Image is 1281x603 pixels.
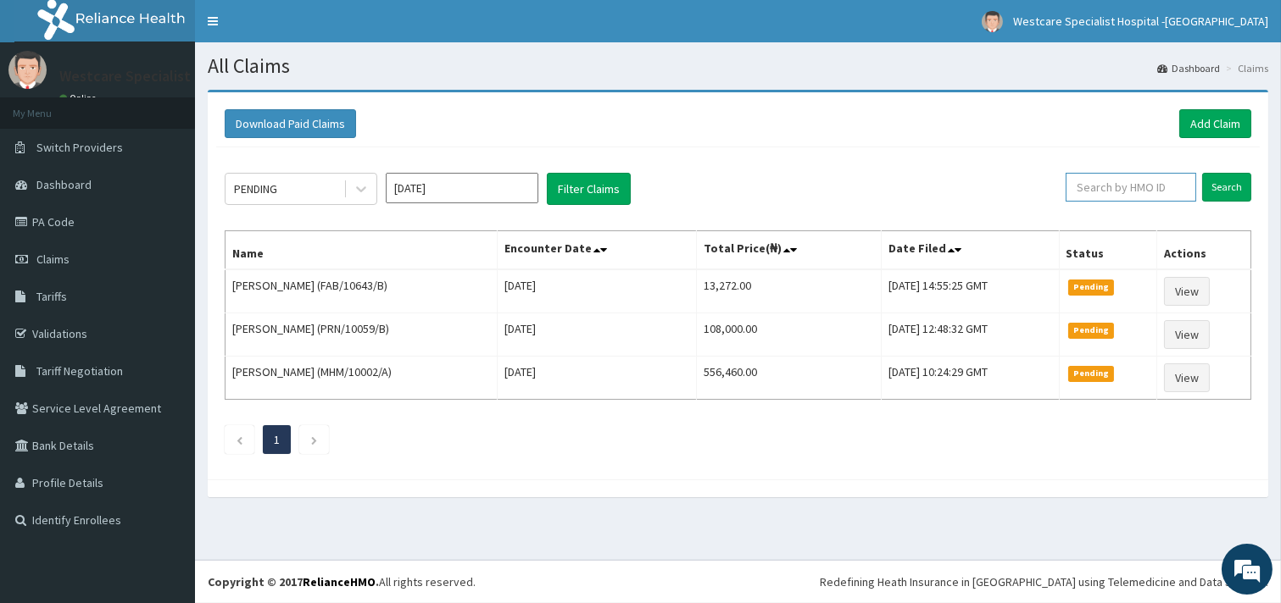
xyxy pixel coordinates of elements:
[36,140,123,155] span: Switch Providers
[195,560,1281,603] footer: All rights reserved.
[226,269,498,313] td: [PERSON_NAME] (FAB/10643/B)
[1164,277,1210,306] a: View
[36,177,92,192] span: Dashboard
[498,313,697,357] td: [DATE]
[1059,231,1156,270] th: Status
[1156,231,1250,270] th: Actions
[386,173,538,203] input: Select Month and Year
[1157,61,1220,75] a: Dashboard
[1068,366,1115,381] span: Pending
[881,313,1059,357] td: [DATE] 12:48:32 GMT
[36,363,123,379] span: Tariff Negotiation
[696,269,881,313] td: 13,272.00
[1202,173,1251,202] input: Search
[59,92,100,104] a: Online
[498,231,697,270] th: Encounter Date
[1179,109,1251,138] a: Add Claim
[498,357,697,400] td: [DATE]
[303,574,376,589] a: RelianceHMO
[1164,363,1210,392] a: View
[208,55,1268,77] h1: All Claims
[208,574,379,589] strong: Copyright © 2017 .
[1013,14,1268,29] span: Westcare Specialist Hospital -[GEOGRAPHIC_DATA]
[1068,279,1115,295] span: Pending
[225,109,356,138] button: Download Paid Claims
[881,357,1059,400] td: [DATE] 10:24:29 GMT
[881,269,1059,313] td: [DATE] 14:55:25 GMT
[226,313,498,357] td: [PERSON_NAME] (PRN/10059/B)
[59,69,398,84] p: Westcare Specialist Hospital -[GEOGRAPHIC_DATA]
[881,231,1059,270] th: Date Filed
[274,432,280,447] a: Page 1 is your current page
[696,231,881,270] th: Total Price(₦)
[696,357,881,400] td: 556,460.00
[236,432,243,447] a: Previous page
[8,51,47,89] img: User Image
[498,269,697,313] td: [DATE]
[1222,61,1268,75] li: Claims
[310,432,318,447] a: Next page
[982,11,1003,32] img: User Image
[696,313,881,357] td: 108,000.00
[36,252,70,267] span: Claims
[234,180,277,197] div: PENDING
[820,573,1268,590] div: Redefining Heath Insurance in [GEOGRAPHIC_DATA] using Telemedicine and Data Science!
[226,231,498,270] th: Name
[1164,320,1210,349] a: View
[36,289,67,304] span: Tariffs
[1066,173,1196,202] input: Search by HMO ID
[1068,323,1115,338] span: Pending
[226,357,498,400] td: [PERSON_NAME] (MHM/10002/A)
[547,173,631,205] button: Filter Claims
